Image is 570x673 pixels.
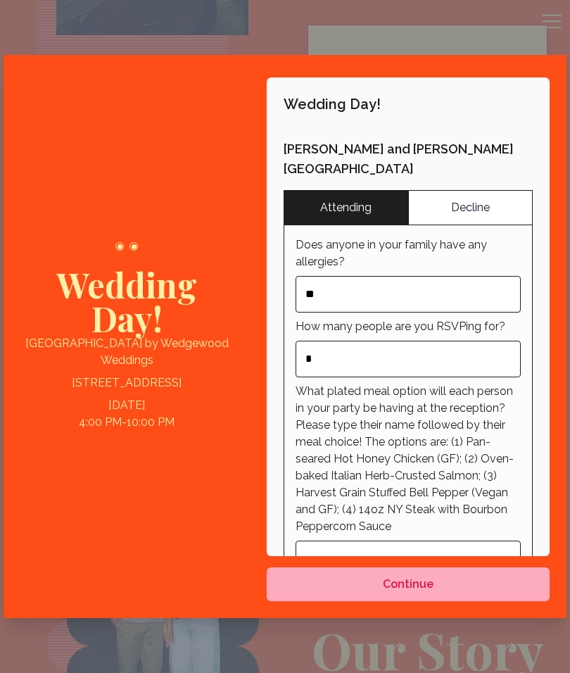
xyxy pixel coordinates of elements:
[284,139,533,179] div: [PERSON_NAME] and [PERSON_NAME] [GEOGRAPHIC_DATA]
[296,237,521,270] label: Does anyone in your family have any allergies?
[20,397,233,414] div: [DATE]
[383,576,433,593] span: Continue
[267,567,550,601] button: Continue
[296,318,521,335] label: How many people are you RSVPing for?
[408,190,533,225] label: Decline
[296,341,521,377] input: How many people are you RSVPing for?
[20,414,233,431] div: 4:00 PM - 10:00 PM
[20,268,233,335] h1: Wedding Day!
[296,276,521,313] input: Does anyone in your family have any allergies?
[296,541,521,577] input: What plated meal option will each person in your party be having at the reception? Please type th...
[284,190,408,225] label: Attending
[267,77,550,122] div: Wedding Day!
[20,375,233,391] p: [STREET_ADDRESS]
[20,335,233,369] p: [GEOGRAPHIC_DATA] by Wedgewood Weddings
[296,383,521,535] label: What plated meal option will each person in your party be having at the reception? Please type th...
